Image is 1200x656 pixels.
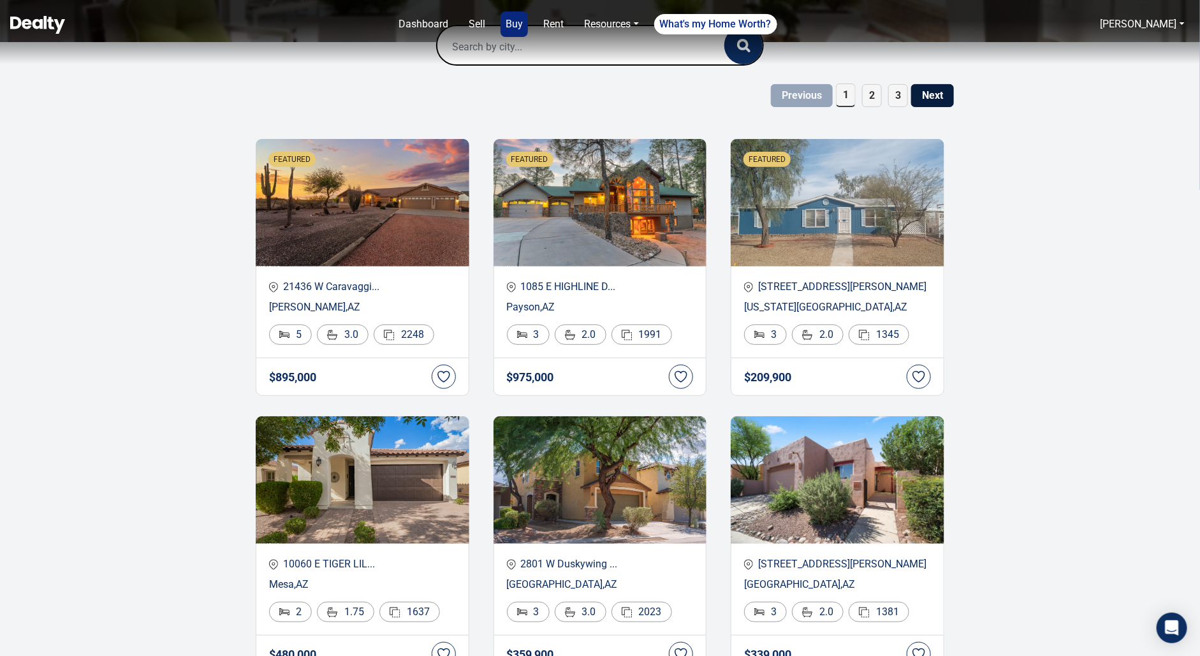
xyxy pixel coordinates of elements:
div: 3.0 [555,602,606,622]
h4: $ 209,900 [744,371,791,384]
img: Bed [517,608,527,616]
a: What's my Home Worth? [654,14,777,34]
a: Rent [538,11,569,37]
span: 3 [888,84,908,107]
img: Area [622,607,633,618]
span: 2 [862,84,882,107]
img: location [744,282,753,293]
h4: $ 975,000 [507,371,554,384]
img: Bed [517,331,527,339]
a: Dashboard [393,11,453,37]
img: location [269,282,278,293]
img: Area [859,330,870,340]
p: 2801 W Duskywing ... [507,557,694,572]
iframe: BigID CMP Widget [6,618,45,656]
div: 5 [269,324,312,345]
span: 1 [836,84,856,107]
a: Buy [501,11,528,37]
img: Recent Properties [256,139,469,266]
p: [GEOGRAPHIC_DATA] , AZ [744,577,931,592]
img: Bed [754,608,765,616]
img: Bathroom [565,607,576,618]
a: Resources [579,11,643,37]
span: FEATURED [511,154,548,165]
h4: $ 895,000 [269,371,316,384]
p: [STREET_ADDRESS][PERSON_NAME] [744,279,931,295]
div: 2 [269,602,312,622]
div: 1.75 [317,602,374,622]
div: 3.0 [317,324,369,345]
img: location [744,559,753,570]
img: location [507,559,516,570]
button: Next [911,84,954,107]
img: Area [384,330,395,340]
div: 3 [507,602,550,622]
img: Area [390,607,400,618]
div: 2.0 [792,324,844,345]
p: [PERSON_NAME] , AZ [269,300,456,315]
img: location [269,559,278,570]
img: Recent Properties [731,416,944,544]
div: 3 [507,324,550,345]
div: 1991 [611,324,672,345]
img: Bathroom [327,607,338,618]
p: 21436 W Caravaggi... [269,279,456,295]
img: Bed [279,608,289,616]
img: location [507,282,516,293]
p: 10060 E TIGER LIL... [269,557,456,572]
p: [US_STATE][GEOGRAPHIC_DATA] , AZ [744,300,931,315]
div: 2023 [611,602,672,622]
img: Bathroom [802,330,813,340]
a: [PERSON_NAME] [1101,18,1177,30]
span: FEATURED [274,154,311,165]
p: Payson , AZ [507,300,694,315]
img: Recent Properties [731,139,944,266]
img: Bathroom [565,330,576,340]
img: Recent Properties [256,416,469,544]
div: 3 [744,602,787,622]
div: 3 [744,324,787,345]
img: Area [859,607,870,618]
p: [GEOGRAPHIC_DATA] , AZ [507,577,694,592]
img: Recent Properties [494,416,707,544]
p: [STREET_ADDRESS][PERSON_NAME] [744,557,931,572]
div: 1345 [849,324,909,345]
img: Bed [754,331,765,339]
div: 2248 [374,324,434,345]
img: Bed [279,331,289,339]
div: 2.0 [555,324,606,345]
img: Bathroom [327,330,338,340]
a: [PERSON_NAME] [1095,11,1190,37]
img: Area [622,330,633,340]
span: FEATURED [749,154,786,165]
p: 1085 E HIGHLINE D... [507,279,694,295]
button: Previous [771,84,833,107]
img: Dealty - Buy, Sell & Rent Homes [10,16,65,34]
p: Mesa , AZ [269,577,456,592]
img: Bathroom [802,607,813,618]
a: Sell [464,11,490,37]
div: 1637 [379,602,440,622]
img: Recent Properties [494,139,707,266]
div: 2.0 [792,602,844,622]
div: 1381 [849,602,909,622]
div: Open Intercom Messenger [1157,613,1187,643]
